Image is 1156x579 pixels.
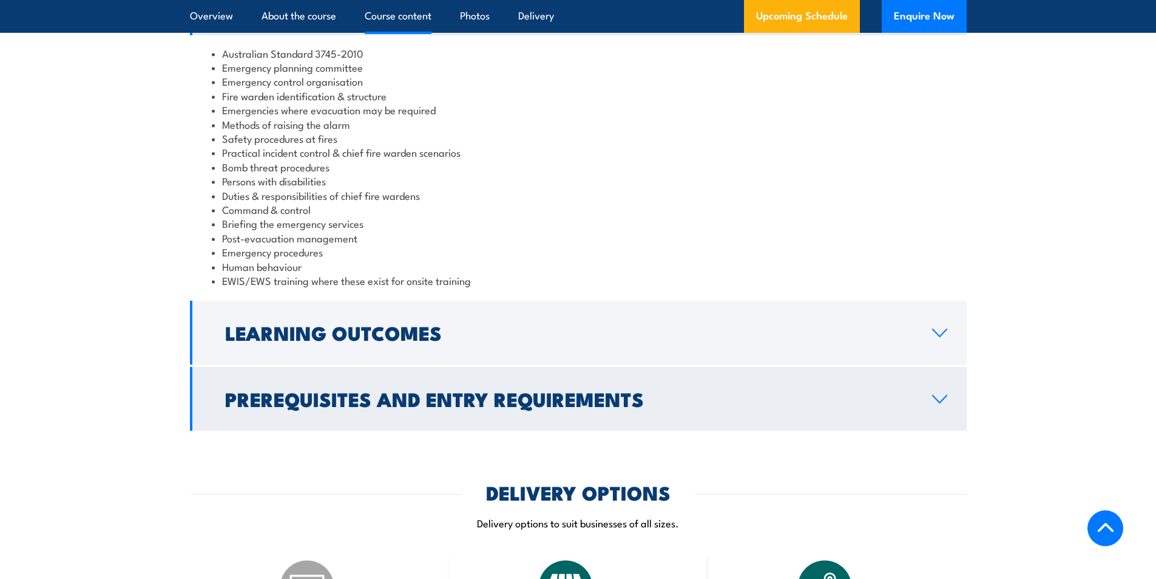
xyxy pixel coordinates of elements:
[212,60,945,74] li: Emergency planning committee
[212,160,945,174] li: Bomb threat procedures
[212,231,945,245] li: Post-evacuation management
[212,46,945,60] li: Australian Standard 3745-2010
[212,74,945,88] li: Emergency control organisation
[212,216,945,230] li: Briefing the emergency services
[190,367,967,431] a: Prerequisites and Entry Requirements
[212,259,945,273] li: Human behaviour
[212,131,945,145] li: Safety procedures at fires
[486,484,671,501] h2: DELIVERY OPTIONS
[212,273,945,287] li: EWIS/EWS training where these exist for onsite training
[212,188,945,202] li: Duties & responsibilities of chief fire wardens
[212,202,945,216] li: Command & control
[212,117,945,131] li: Methods of raising the alarm
[212,145,945,159] li: Practical incident control & chief fire warden scenarios
[212,89,945,103] li: Fire warden identification & structure
[190,301,967,365] a: Learning Outcomes
[225,324,913,341] h2: Learning Outcomes
[190,516,967,530] p: Delivery options to suit businesses of all sizes.
[212,174,945,188] li: Persons with disabilities
[212,103,945,117] li: Emergencies where evacuation may be required
[212,245,945,259] li: Emergency procedures
[225,390,913,407] h2: Prerequisites and Entry Requirements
